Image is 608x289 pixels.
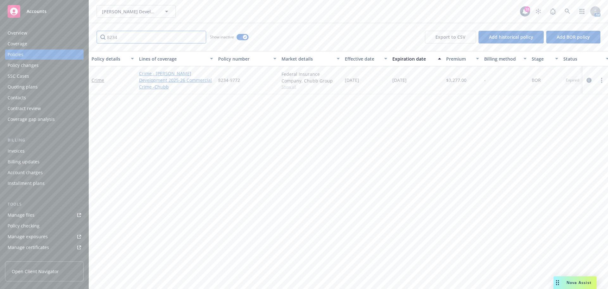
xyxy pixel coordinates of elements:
span: [DATE] [345,77,359,83]
a: Crime [92,77,104,83]
a: Coverage [5,39,84,49]
button: Nova Assist [554,276,597,289]
div: Invoices [8,146,25,156]
button: Policy number [216,51,279,66]
div: Stage [532,56,551,62]
div: Quoting plans [8,82,38,92]
span: Show inactive [210,34,234,40]
div: SSC Cases [8,71,29,81]
span: 8234-9772 [218,77,240,83]
span: Add BOR policy [557,34,590,40]
span: BOR [532,77,541,83]
a: more [598,76,605,84]
span: - [484,77,486,83]
div: Contract review [8,103,41,114]
a: Crime - [PERSON_NAME] Development 2025-26 Commercial Crime -Chubb [139,70,213,90]
button: Lines of coverage [136,51,216,66]
div: Lines of coverage [139,56,206,62]
a: Contacts [5,93,84,103]
a: Policy checking [5,221,84,231]
span: Show all [282,84,340,89]
a: Coverage gap analysis [5,114,84,124]
div: Overview [8,28,27,38]
span: [PERSON_NAME] Development Company LLC [102,8,157,15]
button: Expiration date [390,51,444,66]
a: Manage exposures [5,232,84,242]
a: Invoices [5,146,84,156]
button: Market details [279,51,342,66]
div: Manage exposures [8,232,48,242]
a: SSC Cases [5,71,84,81]
a: Contract review [5,103,84,114]
div: Policy details [92,56,127,62]
div: Installment plans [8,178,45,188]
div: Billing [5,137,84,143]
div: Market details [282,56,333,62]
div: Billing method [484,56,520,62]
div: Billing updates [8,157,40,167]
div: Policy number [218,56,269,62]
div: Effective date [345,56,380,62]
div: 18 [524,6,530,12]
div: Tools [5,201,84,207]
button: [PERSON_NAME] Development Company LLC [97,5,176,18]
span: [DATE] [392,77,407,83]
a: Account charges [5,167,84,178]
div: Manage files [8,210,35,220]
button: Add historical policy [478,31,544,43]
input: Filter by keyword... [97,31,206,43]
div: Status [563,56,602,62]
div: Policy checking [8,221,40,231]
button: Stage [529,51,561,66]
button: Add BOR policy [546,31,600,43]
span: Expired [566,77,579,83]
a: Overview [5,28,84,38]
div: Policy changes [8,60,39,70]
div: Federal Insurance Company, Chubb Group [282,71,340,84]
a: Installment plans [5,178,84,188]
span: Nova Assist [567,280,592,285]
span: $3,277.00 [446,77,466,83]
div: Coverage gap analysis [8,114,55,124]
span: Open Client Navigator [12,268,59,275]
button: Premium [444,51,482,66]
div: Manage claims [8,253,40,263]
a: Manage certificates [5,242,84,253]
div: Account charges [8,167,43,178]
a: Stop snowing [532,5,545,18]
div: Coverage [8,39,27,49]
div: Drag to move [554,276,561,289]
a: Manage files [5,210,84,220]
span: Add historical policy [489,34,533,40]
a: Quoting plans [5,82,84,92]
div: Expiration date [392,56,434,62]
a: Policies [5,49,84,60]
button: Export to CSV [425,31,476,43]
div: Contacts [8,93,26,103]
button: Effective date [342,51,390,66]
button: Billing method [482,51,529,66]
a: circleInformation [585,76,593,84]
div: Premium [446,56,472,62]
div: Policies [8,49,23,60]
a: Accounts [5,3,84,20]
div: Manage certificates [8,242,49,253]
a: Report a Bug [547,5,559,18]
a: Policy changes [5,60,84,70]
a: Switch app [576,5,588,18]
a: Search [561,5,574,18]
span: Export to CSV [435,34,465,40]
a: Manage claims [5,253,84,263]
a: Billing updates [5,157,84,167]
button: Policy details [89,51,136,66]
span: Accounts [27,9,47,14]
